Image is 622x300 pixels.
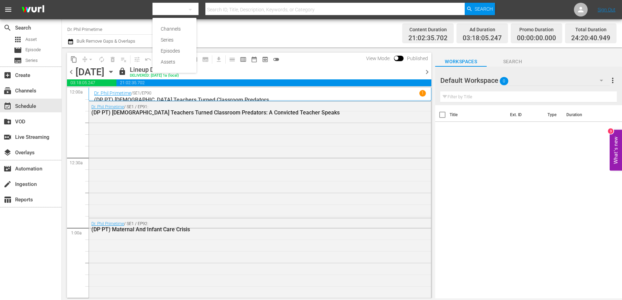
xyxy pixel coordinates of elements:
div: Series [161,34,188,45]
div: Assets [161,56,188,67]
div: Channels [161,23,188,34]
div: Episodes [161,45,188,56]
button: Open Feedback Widget [610,130,622,170]
div: 3 [608,128,613,134]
